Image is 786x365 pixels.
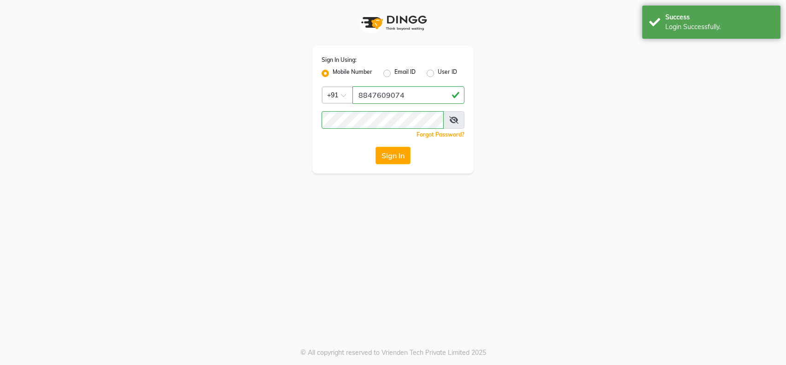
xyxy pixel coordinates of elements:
label: Email ID [394,68,416,79]
img: logo1.svg [356,9,430,36]
label: Mobile Number [333,68,372,79]
input: Username [322,111,444,129]
div: Login Successfully. [665,22,774,32]
button: Sign In [375,147,411,164]
div: Success [665,12,774,22]
input: Username [352,86,464,104]
a: Forgot Password? [416,131,464,138]
label: Sign In Using: [322,56,357,64]
label: User ID [438,68,457,79]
